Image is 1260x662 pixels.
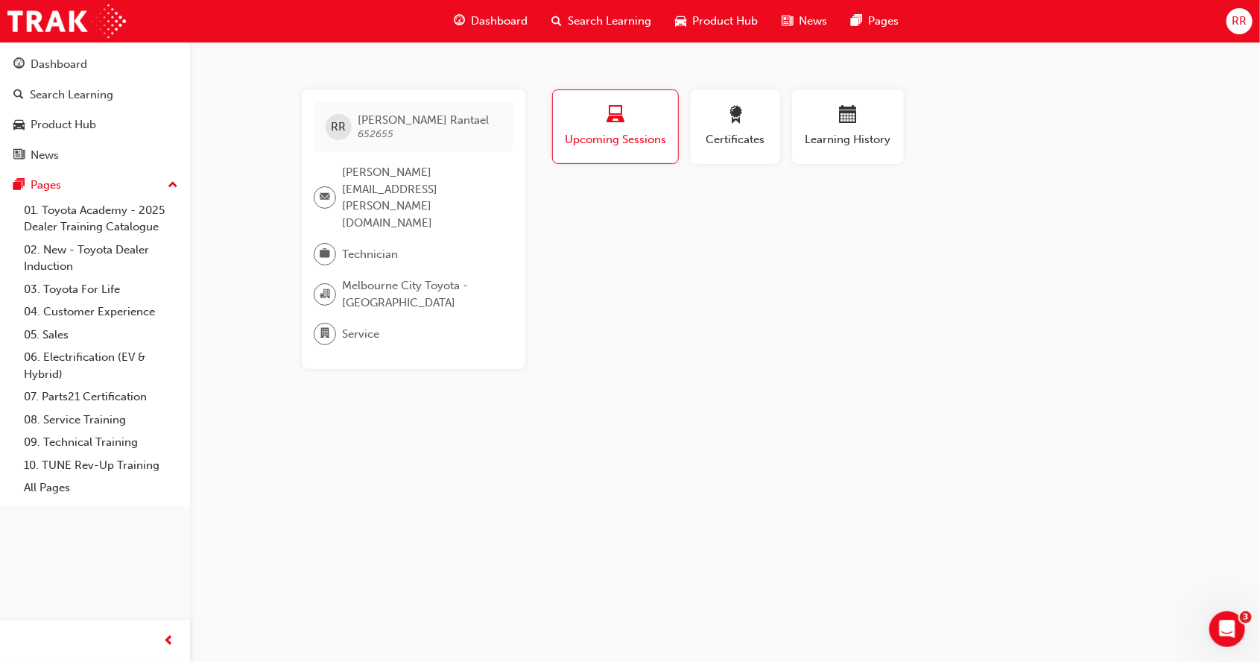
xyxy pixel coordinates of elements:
a: 02. New - Toyota Dealer Induction [18,239,184,278]
a: search-iconSearch Learning [539,6,663,37]
span: organisation-icon [320,285,330,304]
span: car-icon [13,119,25,132]
span: guage-icon [13,58,25,72]
span: Certificates [702,131,769,148]
button: DashboardSearch LearningProduct HubNews [6,48,184,171]
span: pages-icon [851,12,862,31]
a: 09. Technical Training [18,431,184,454]
span: search-icon [13,89,24,102]
a: Product Hub [6,111,184,139]
a: 07. Parts21 Certification [18,385,184,409]
div: Search Learning [30,86,113,104]
span: calendar-icon [839,106,857,126]
span: Melbourne City Toyota - [GEOGRAPHIC_DATA] [342,277,501,311]
span: RR [1232,13,1247,30]
a: 08. Service Training [18,409,184,432]
span: briefcase-icon [320,245,330,264]
span: prev-icon [164,632,175,651]
iframe: Intercom live chat [1209,611,1245,647]
span: Dashboard [471,13,528,30]
span: Learning History [803,131,893,148]
span: Technician [342,246,398,263]
span: Service [342,326,379,343]
button: Pages [6,171,184,199]
span: [PERSON_NAME][EMAIL_ADDRESS][PERSON_NAME][DOMAIN_NAME] [342,164,501,231]
span: 652655 [358,127,393,140]
span: Upcoming Sessions [564,131,667,148]
a: car-iconProduct Hub [663,6,770,37]
img: Trak [7,4,126,38]
a: 01. Toyota Academy - 2025 Dealer Training Catalogue [18,199,184,239]
a: 03. Toyota For Life [18,278,184,301]
div: Dashboard [31,56,87,73]
a: guage-iconDashboard [442,6,539,37]
span: award-icon [726,106,744,126]
span: news-icon [782,12,793,31]
span: search-icon [551,12,562,31]
button: RR [1226,8,1253,34]
button: Upcoming Sessions [552,89,679,164]
div: Pages [31,177,61,194]
span: department-icon [320,324,330,344]
a: All Pages [18,476,184,499]
span: Search Learning [568,13,651,30]
span: car-icon [675,12,686,31]
a: 10. TUNE Rev-Up Training [18,454,184,477]
button: Learning History [792,89,904,164]
a: Search Learning [6,81,184,109]
a: Dashboard [6,51,184,78]
span: news-icon [13,149,25,163]
span: 3 [1240,611,1252,623]
span: up-icon [168,176,178,195]
span: Pages [868,13,899,30]
a: News [6,142,184,169]
span: pages-icon [13,179,25,192]
div: Product Hub [31,116,96,133]
span: [PERSON_NAME] Rantael [358,113,489,127]
a: pages-iconPages [839,6,911,37]
a: 06. Electrification (EV & Hybrid) [18,346,184,385]
span: RR [332,119,346,136]
span: Product Hub [692,13,758,30]
a: 05. Sales [18,324,184,347]
div: News [31,147,59,164]
button: Certificates [691,89,780,164]
span: laptop-icon [607,106,624,126]
span: News [799,13,827,30]
span: email-icon [320,188,330,207]
a: news-iconNews [770,6,839,37]
span: guage-icon [454,12,465,31]
a: 04. Customer Experience [18,300,184,324]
